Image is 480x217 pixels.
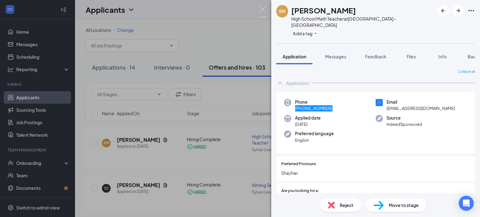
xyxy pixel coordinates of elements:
div: Application [286,80,309,86]
span: Application [282,54,306,59]
span: Are you looking for a: [281,188,319,194]
span: Source [387,115,422,121]
span: Preferred language [295,131,334,137]
svg: ArrowRight [454,7,462,14]
span: IndeedSponsored [387,121,422,127]
span: [DATE] [295,121,321,127]
span: Phone [295,99,332,105]
span: Applied date [295,115,321,121]
span: English [295,137,334,143]
span: Files [407,54,416,59]
svg: Plus [314,32,317,35]
span: Feedback [365,54,386,59]
svg: ArrowLeftNew [439,7,447,14]
svg: Ellipses [467,7,475,14]
span: Preferred Pronouns [281,161,316,167]
button: ArrowLeftNew [437,5,449,16]
span: [PHONE_NUMBER] [295,105,332,111]
span: Email [387,99,455,105]
span: Collapse all [458,69,475,74]
h1: [PERSON_NAME] [291,5,356,16]
span: Move to stage [389,202,419,209]
span: Messages [325,54,346,59]
svg: ChevronUp [276,79,284,87]
button: ArrowRight [452,5,464,16]
span: [EMAIL_ADDRESS][DOMAIN_NAME] [387,105,455,111]
span: She/her [281,170,470,176]
div: Open Intercom Messenger [459,196,474,211]
div: SM [279,8,285,14]
span: Info [438,54,447,59]
div: High School Math Teacher at [GEOGRAPHIC_DATA] - [GEOGRAPHIC_DATA] [291,16,434,28]
span: Reject [340,202,353,209]
button: PlusAdd a tag [291,30,319,37]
